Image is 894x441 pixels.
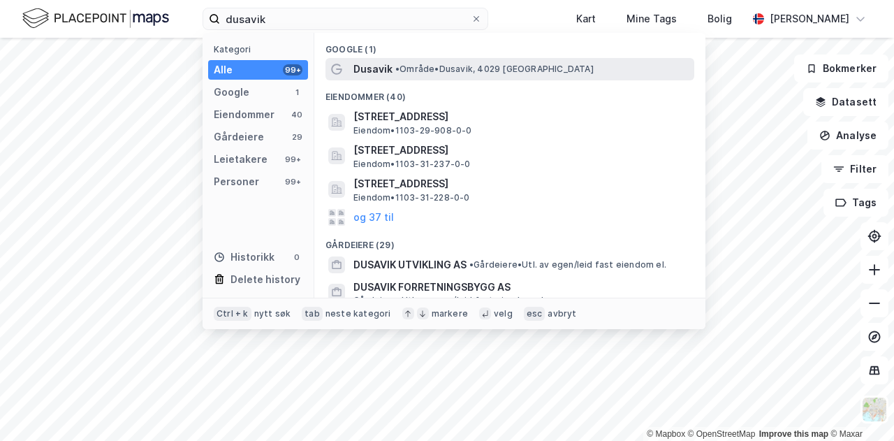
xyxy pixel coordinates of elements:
div: Historikk [214,249,274,266]
div: 99+ [283,64,302,75]
div: Kategori [214,44,308,55]
span: Gårdeiere • Utl. av egen/leid fast eiendom el. [353,295,546,306]
span: Område • Dusavik, 4029 [GEOGRAPHIC_DATA] [395,64,594,75]
button: og 37 til [353,209,394,226]
div: avbryt [548,308,576,319]
div: Bolig [708,10,732,27]
div: Google (1) [314,33,705,58]
span: Eiendom • 1103-31-228-0-0 [353,192,470,203]
div: Eiendommer [214,106,274,123]
div: 29 [291,131,302,143]
span: [STREET_ADDRESS] [353,142,689,159]
button: Bokmerker [794,55,888,82]
div: 1 [291,87,302,98]
div: Ctrl + k [214,307,251,321]
div: esc [524,307,545,321]
button: Analyse [807,122,888,150]
div: 99+ [283,154,302,165]
span: DUSAVIK FORRETNINGSBYGG AS [353,279,689,296]
button: Datasett [803,88,888,116]
div: Personer [214,173,259,190]
span: Eiendom • 1103-29-908-0-0 [353,125,472,136]
span: Eiendom • 1103-31-237-0-0 [353,159,471,170]
div: 40 [291,109,302,120]
div: 0 [291,252,302,263]
span: • [395,64,400,74]
span: DUSAVIK UTVIKLING AS [353,256,467,273]
iframe: Chat Widget [824,374,894,441]
span: Dusavik [353,61,393,78]
span: Gårdeiere • Utl. av egen/leid fast eiendom el. [469,259,666,270]
div: Google [214,84,249,101]
div: Gårdeiere (29) [314,229,705,254]
div: Leietakere [214,151,268,168]
div: Kart [576,10,596,27]
div: [PERSON_NAME] [770,10,849,27]
a: Mapbox [647,429,685,439]
span: [STREET_ADDRESS] [353,108,689,125]
img: logo.f888ab2527a4732fd821a326f86c7f29.svg [22,6,169,31]
div: Gårdeiere [214,129,264,145]
div: 99+ [283,176,302,187]
div: nytt søk [254,308,291,319]
button: Filter [821,155,888,183]
a: Improve this map [759,429,828,439]
div: neste kategori [325,308,391,319]
a: OpenStreetMap [688,429,756,439]
input: Søk på adresse, matrikkel, gårdeiere, leietakere eller personer [220,8,471,29]
div: Mine Tags [626,10,677,27]
div: tab [302,307,323,321]
span: • [469,259,474,270]
div: markere [432,308,468,319]
div: Eiendommer (40) [314,80,705,106]
div: Delete history [230,271,300,288]
div: Alle [214,62,233,78]
button: Tags [823,189,888,217]
div: velg [494,308,513,319]
span: [STREET_ADDRESS] [353,175,689,192]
